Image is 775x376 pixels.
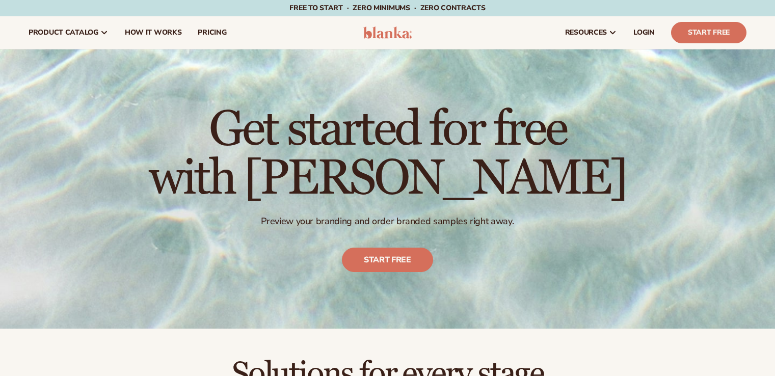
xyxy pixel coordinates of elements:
[633,29,655,37] span: LOGIN
[117,16,190,49] a: How It Works
[20,16,117,49] a: product catalog
[190,16,234,49] a: pricing
[342,248,433,273] a: Start free
[149,216,626,227] p: Preview your branding and order branded samples right away.
[363,26,412,39] img: logo
[565,29,607,37] span: resources
[149,105,626,203] h1: Get started for free with [PERSON_NAME]
[125,29,182,37] span: How It Works
[625,16,663,49] a: LOGIN
[29,29,98,37] span: product catalog
[557,16,625,49] a: resources
[671,22,746,43] a: Start Free
[289,3,485,13] span: Free to start · ZERO minimums · ZERO contracts
[198,29,226,37] span: pricing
